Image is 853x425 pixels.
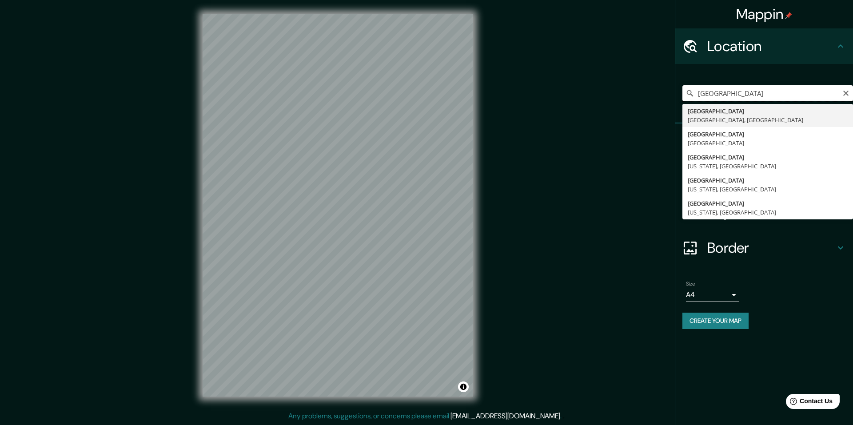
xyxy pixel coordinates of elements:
div: [US_STATE], [GEOGRAPHIC_DATA] [688,185,848,194]
p: Any problems, suggestions, or concerns please email . [288,411,562,421]
canvas: Map [203,14,473,397]
div: . [563,411,565,421]
div: [GEOGRAPHIC_DATA] [688,199,848,208]
div: [US_STATE], [GEOGRAPHIC_DATA] [688,162,848,171]
div: A4 [686,288,739,302]
button: Create your map [682,313,749,329]
iframe: Help widget launcher [774,390,843,415]
div: Layout [675,195,853,230]
div: [GEOGRAPHIC_DATA] [688,139,848,147]
a: [EMAIL_ADDRESS][DOMAIN_NAME] [450,411,560,421]
h4: Location [707,37,835,55]
div: Pins [675,123,853,159]
div: Style [675,159,853,195]
input: Pick your city or area [682,85,853,101]
div: [GEOGRAPHIC_DATA] [688,176,848,185]
button: Clear [842,88,849,97]
h4: Border [707,239,835,257]
div: [GEOGRAPHIC_DATA] [688,130,848,139]
div: [GEOGRAPHIC_DATA] [688,153,848,162]
div: [GEOGRAPHIC_DATA], [GEOGRAPHIC_DATA] [688,115,848,124]
button: Toggle attribution [458,381,469,392]
img: pin-icon.png [785,12,792,19]
div: Border [675,230,853,266]
h4: Layout [707,203,835,221]
div: [US_STATE], [GEOGRAPHIC_DATA] [688,208,848,217]
div: . [562,411,563,421]
div: Location [675,28,853,64]
div: [GEOGRAPHIC_DATA] [688,107,848,115]
h4: Mappin [736,5,793,23]
label: Size [686,280,695,288]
